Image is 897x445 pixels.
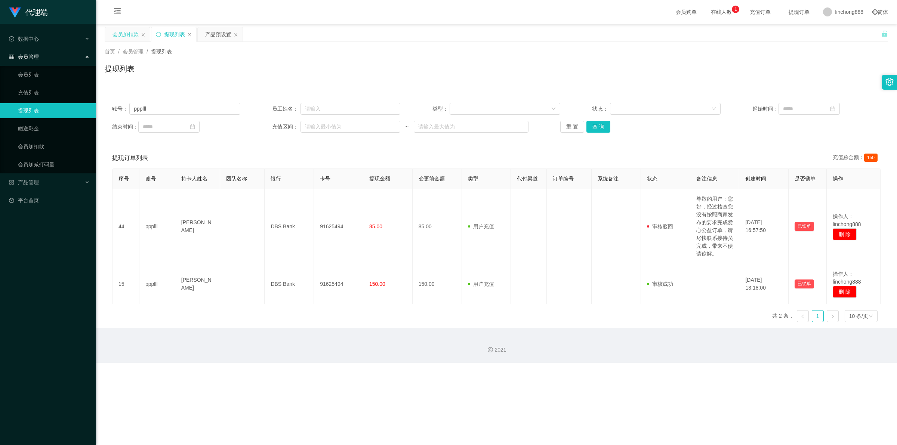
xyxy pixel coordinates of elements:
[300,121,400,133] input: 请输入最小值为
[746,9,774,15] span: 充值订单
[690,189,740,264] td: 尊敬的用户：您好，经过核查您没有按照商家发布的要求完成爱心公益订单，请尽快联系接待员完成，带来不便请谅解。
[369,176,390,182] span: 提现金额
[272,105,300,113] span: 员工姓名：
[468,281,494,287] span: 用户充值
[647,176,657,182] span: 状态
[226,176,247,182] span: 团队名称
[18,103,90,118] a: 提现列表
[265,189,314,264] td: DBS Bank
[145,176,156,182] span: 账号
[830,314,835,319] i: 图标: right
[123,49,144,55] span: 会员管理
[468,176,478,182] span: 类型
[9,54,14,59] i: 图标: table
[414,121,528,133] input: 请输入最大值为
[118,49,120,55] span: /
[833,176,843,182] span: 操作
[271,176,281,182] span: 银行
[739,189,789,264] td: [DATE] 16:57:50
[517,176,538,182] span: 代付渠道
[833,228,857,240] button: 删 除
[849,310,868,322] div: 10 条/页
[175,264,220,304] td: [PERSON_NAME]
[314,189,363,264] td: 91625494
[833,271,861,285] span: 操作人：linchong888
[785,9,813,15] span: 提现订单
[25,0,48,24] h1: 代理端
[9,54,39,60] span: 会员管理
[592,105,610,113] span: 状态：
[9,36,14,41] i: 图标: check-circle-o
[112,264,139,304] td: 15
[9,9,48,15] a: 代理端
[413,264,462,304] td: 150.00
[468,223,494,229] span: 用户充值
[551,106,556,112] i: 图标: down
[696,176,717,182] span: 备注信息
[872,9,878,15] i: 图标: global
[400,123,414,131] span: ~
[234,33,238,37] i: 图标: close
[827,310,839,322] li: 下一页
[141,33,145,37] i: 图标: close
[797,310,809,322] li: 上一页
[812,310,823,322] a: 1
[560,121,584,133] button: 重 置
[18,139,90,154] a: 会员加扣款
[147,49,148,55] span: /
[369,223,382,229] span: 85.00
[369,281,385,287] span: 150.00
[553,176,574,182] span: 订单编号
[18,121,90,136] a: 赠送彩金
[707,9,736,15] span: 在线人数
[598,176,619,182] span: 系统备注
[795,176,816,182] span: 是否锁单
[112,105,129,113] span: 账号：
[833,213,861,227] span: 操作人：linchong888
[112,154,148,163] span: 提现订单列表
[129,103,240,115] input: 请输入
[205,27,231,41] div: 产品预设置
[105,49,115,55] span: 首页
[795,279,814,288] button: 已锁单
[314,264,363,304] td: 91625494
[112,123,138,131] span: 结束时间：
[488,347,493,352] i: 图标: copyright
[864,154,878,162] span: 150
[9,179,39,185] span: 产品管理
[647,281,673,287] span: 审核成功
[112,189,139,264] td: 44
[272,123,300,131] span: 充值区间：
[772,310,794,322] li: 共 2 条，
[187,33,192,37] i: 图标: close
[830,106,835,111] i: 图标: calendar
[833,154,881,163] div: 充值总金额：
[164,27,185,41] div: 提现列表
[139,189,175,264] td: ppplll
[320,176,330,182] span: 卡号
[102,346,891,354] div: 2021
[156,32,161,37] i: 图标: sync
[801,314,805,319] i: 图标: left
[812,310,824,322] li: 1
[181,176,207,182] span: 持卡人姓名
[18,85,90,100] a: 充值列表
[869,314,873,319] i: 图标: down
[413,189,462,264] td: 85.00
[833,286,857,298] button: 删 除
[9,193,90,208] a: 图标: dashboard平台首页
[151,49,172,55] span: 提现列表
[885,78,894,86] i: 图标: setting
[745,176,766,182] span: 创建时间
[881,30,888,37] i: 图标: unlock
[739,264,789,304] td: [DATE] 13:18:00
[175,189,220,264] td: [PERSON_NAME]
[118,176,129,182] span: 序号
[586,121,610,133] button: 查 询
[300,103,400,115] input: 请输入
[9,180,14,185] i: 图标: appstore-o
[18,157,90,172] a: 会员加减打码量
[105,63,135,74] h1: 提现列表
[190,124,195,129] i: 图标: calendar
[265,264,314,304] td: DBS Bank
